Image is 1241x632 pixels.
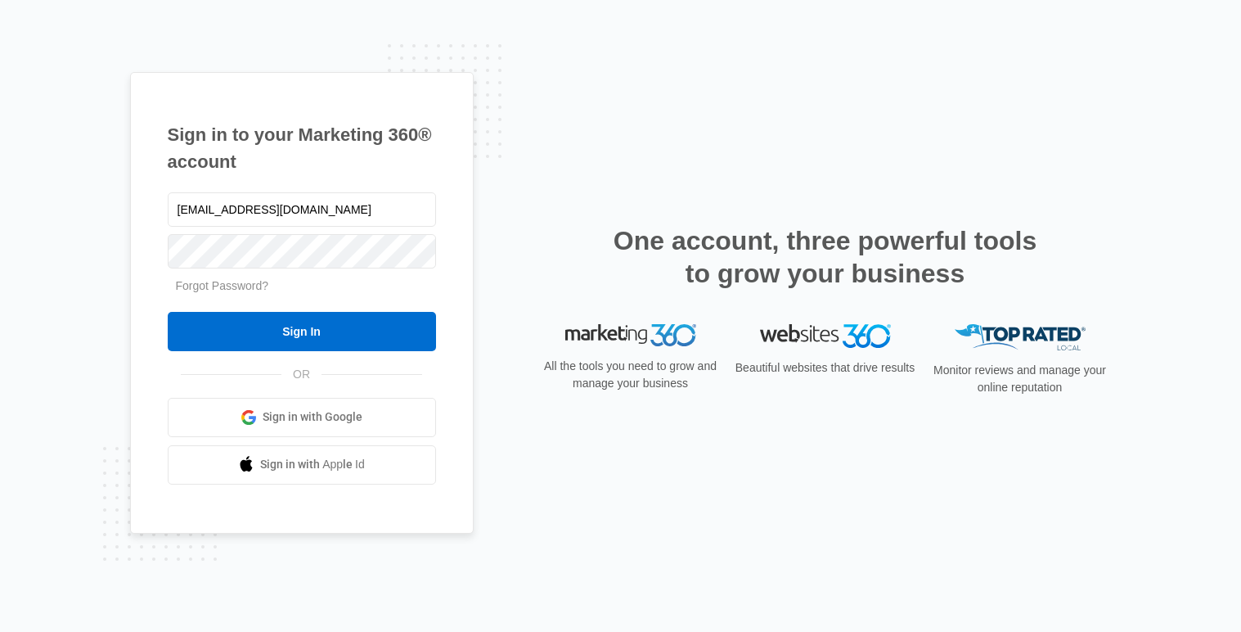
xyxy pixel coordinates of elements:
[281,366,321,383] span: OR
[734,359,917,377] p: Beautiful websites that drive results
[168,445,436,485] a: Sign in with Apple Id
[176,279,269,292] a: Forgot Password?
[263,409,362,426] span: Sign in with Google
[760,324,891,348] img: Websites 360
[260,456,365,473] span: Sign in with Apple Id
[168,312,436,351] input: Sign In
[929,362,1112,396] p: Monitor reviews and manage your online reputation
[168,192,436,227] input: Email
[168,121,436,175] h1: Sign in to your Marketing 360® account
[609,224,1042,290] h2: One account, three powerful tools to grow your business
[955,324,1086,351] img: Top Rated Local
[539,358,722,392] p: All the tools you need to grow and manage your business
[565,324,696,347] img: Marketing 360
[168,398,436,437] a: Sign in with Google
